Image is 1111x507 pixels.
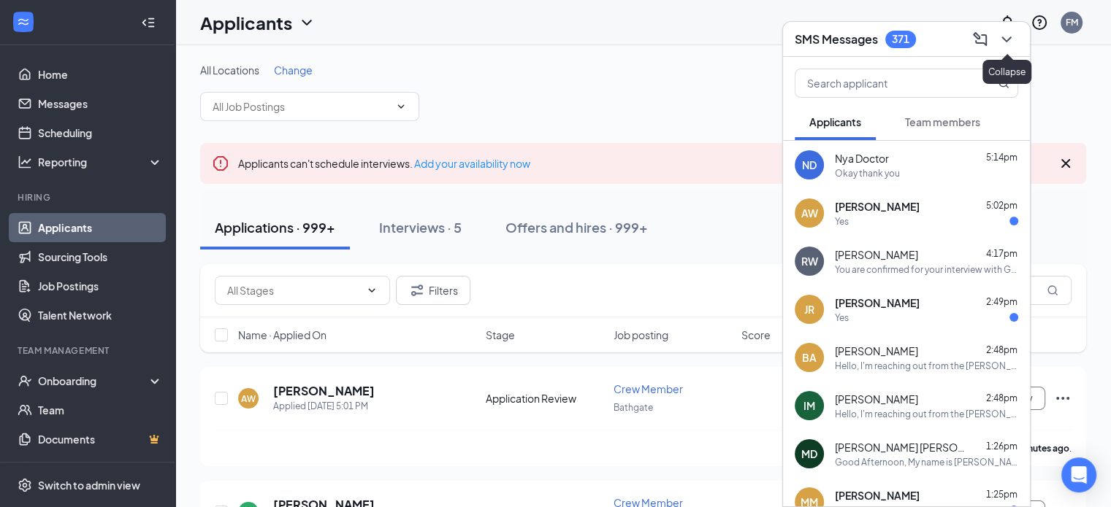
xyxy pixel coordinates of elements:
[38,395,163,425] a: Team
[835,360,1018,372] div: Hello, I'm reaching out from the [PERSON_NAME]'s in [GEOGRAPHIC_DATA]. We would like to schedule ...
[986,248,1018,259] span: 4:17pm
[408,282,426,299] svg: Filter
[835,311,849,324] div: Yes
[995,28,1018,51] button: ChevronDown
[835,488,920,503] span: [PERSON_NAME]
[274,63,313,77] span: Change
[614,382,683,395] span: Crew Member
[986,392,1018,403] span: 2:48pm
[801,206,818,220] div: AW
[986,152,1018,163] span: 5:14pm
[835,167,900,179] div: Okay thank you
[298,14,316,31] svg: ChevronDown
[802,350,817,365] div: BA
[273,399,375,414] div: Applied [DATE] 5:01 PM
[892,33,909,45] div: 371
[18,374,32,388] svg: UserCheck
[395,101,407,112] svg: ChevronDown
[801,254,818,268] div: RW
[18,344,160,357] div: Team Management
[38,89,163,118] a: Messages
[38,301,163,330] a: Talent Network
[982,60,1031,84] div: Collapse
[986,489,1018,500] span: 1:25pm
[486,391,605,406] div: Application Review
[986,296,1018,307] span: 2:49pm
[38,118,163,147] a: Scheduling
[1031,14,1048,31] svg: QuestionInfo
[38,374,150,388] div: Onboarding
[1066,16,1078,28] div: FM
[241,392,256,405] div: AW
[141,15,156,30] svg: Collapse
[1006,443,1069,454] b: 17 minutes ago
[215,218,335,236] div: Applications · 999+
[200,10,292,35] h1: Applicants
[238,157,530,170] span: Applicants can't schedule interviews.
[38,454,163,483] a: SurveysCrown
[379,218,462,236] div: Interviews · 5
[741,328,771,342] span: Score
[835,247,918,262] span: [PERSON_NAME]
[486,328,515,342] span: Stage
[273,383,375,399] h5: [PERSON_NAME]
[614,402,653,413] span: Bathgate
[227,282,360,298] input: All Stages
[614,328,668,342] span: Job posting
[835,408,1018,420] div: Hello, I'm reaching out from the [PERSON_NAME]'s in [GEOGRAPHIC_DATA]. We would like to schedule ...
[16,15,31,29] svg: WorkstreamLogo
[396,276,470,305] button: Filter Filters
[969,28,992,51] button: ComposeMessage
[212,155,229,172] svg: Error
[18,155,32,169] svg: Analysis
[986,344,1018,355] span: 2:48pm
[971,31,989,48] svg: ComposeMessage
[835,199,920,214] span: [PERSON_NAME]
[38,242,163,271] a: Sourcing Tools
[835,456,1018,468] div: Good Afternoon, My name is [PERSON_NAME], I'm the HR Director for the Wendy's in [GEOGRAPHIC_DATA...
[213,98,389,115] input: All Job Postings
[986,200,1018,211] span: 5:02pm
[835,440,966,454] span: [PERSON_NAME] [PERSON_NAME]
[801,446,817,461] div: MD
[795,69,969,97] input: Search applicant
[835,263,1018,276] div: You are confirmed for your interview with General Manager [PERSON_NAME], at our Yonkers [PERSON_N...
[835,295,920,310] span: [PERSON_NAME]
[803,398,815,413] div: IM
[999,14,1016,31] svg: Notifications
[38,155,164,169] div: Reporting
[835,215,849,228] div: Yes
[1047,285,1058,296] svg: MagnifyingGlass
[366,285,378,296] svg: ChevronDown
[18,478,32,492] svg: Settings
[1061,457,1096,492] div: Open Intercom Messenger
[18,191,160,204] div: Hiring
[38,425,163,454] a: DocumentsCrown
[804,302,814,317] div: JR
[986,441,1018,452] span: 1:26pm
[414,157,530,170] a: Add your availability now
[802,158,817,172] div: ND
[905,115,980,128] span: Team members
[38,213,163,242] a: Applicants
[1057,155,1074,172] svg: Cross
[38,60,163,89] a: Home
[835,151,889,166] span: Nya Doctor
[38,478,140,492] div: Switch to admin view
[38,271,163,301] a: Job Postings
[835,392,918,406] span: [PERSON_NAME]
[238,328,327,342] span: Name · Applied On
[1054,390,1072,407] svg: Ellipses
[795,31,878,47] h3: SMS Messages
[998,31,1015,48] svg: ChevronDown
[200,63,259,77] span: All Locations
[505,218,648,236] div: Offers and hires · 999+
[835,344,918,358] span: [PERSON_NAME]
[809,115,861,128] span: Applicants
